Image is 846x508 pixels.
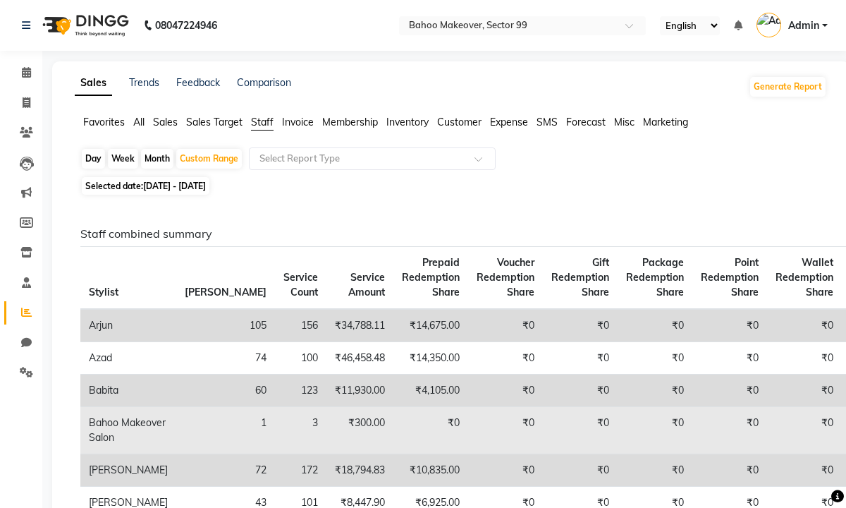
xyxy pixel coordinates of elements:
td: ₹14,675.00 [393,309,468,342]
div: Custom Range [176,149,242,169]
div: Week [108,149,138,169]
td: ₹0 [767,407,842,454]
div: Month [141,149,173,169]
td: ₹0 [767,454,842,487]
span: Stylist [89,286,118,298]
span: [DATE] - [DATE] [143,181,206,191]
span: Customer [437,116,482,128]
td: ₹0 [543,375,618,407]
img: logo [36,6,133,45]
td: [PERSON_NAME] [80,454,176,487]
td: Babita [80,375,176,407]
td: 1 [176,407,275,454]
span: SMS [537,116,558,128]
td: ₹0 [692,407,767,454]
a: Sales [75,71,112,96]
td: 156 [275,309,326,342]
div: Day [82,149,105,169]
span: Expense [490,116,528,128]
td: ₹34,788.11 [326,309,393,342]
td: ₹0 [468,342,543,375]
td: ₹0 [543,454,618,487]
td: Azad [80,342,176,375]
span: Marketing [643,116,688,128]
span: Prepaid Redemption Share [402,256,460,298]
span: Selected date: [82,177,209,195]
td: 74 [176,342,275,375]
td: ₹18,794.83 [326,454,393,487]
td: ₹0 [393,407,468,454]
span: Membership [322,116,378,128]
span: Voucher Redemption Share [477,256,534,298]
span: Misc [614,116,634,128]
td: 100 [275,342,326,375]
td: ₹0 [692,342,767,375]
td: ₹0 [468,454,543,487]
button: Generate Report [750,77,826,97]
a: Feedback [176,76,220,89]
span: Package Redemption Share [626,256,684,298]
td: ₹0 [468,375,543,407]
td: ₹0 [618,342,692,375]
td: ₹10,835.00 [393,454,468,487]
td: Arjun [80,309,176,342]
span: Inventory [386,116,429,128]
td: 60 [176,375,275,407]
td: ₹11,930.00 [326,375,393,407]
span: Staff [251,116,274,128]
span: Wallet Redemption Share [775,256,833,298]
td: ₹300.00 [326,407,393,454]
td: ₹0 [543,309,618,342]
td: 123 [275,375,326,407]
td: ₹0 [692,375,767,407]
td: ₹0 [468,407,543,454]
b: 08047224946 [155,6,217,45]
td: 72 [176,454,275,487]
td: 172 [275,454,326,487]
span: Point Redemption Share [701,256,759,298]
span: [PERSON_NAME] [185,286,266,298]
td: ₹0 [692,454,767,487]
td: ₹0 [543,407,618,454]
a: Trends [129,76,159,89]
td: ₹0 [767,375,842,407]
span: Sales Target [186,116,243,128]
td: ₹0 [618,454,692,487]
td: ₹0 [767,342,842,375]
td: 3 [275,407,326,454]
td: Bahoo Makeover Salon [80,407,176,454]
td: ₹0 [618,309,692,342]
td: ₹0 [543,342,618,375]
span: Gift Redemption Share [551,256,609,298]
span: Sales [153,116,178,128]
span: Service Amount [348,271,385,298]
span: Forecast [566,116,606,128]
td: ₹0 [692,309,767,342]
span: Invoice [282,116,314,128]
h6: Staff combined summary [80,227,816,241]
span: Admin [788,18,819,33]
img: Admin [756,13,781,37]
td: ₹0 [468,309,543,342]
td: ₹46,458.48 [326,342,393,375]
span: All [133,116,145,128]
span: Service Count [283,271,318,298]
td: ₹0 [767,309,842,342]
td: 105 [176,309,275,342]
td: ₹0 [618,407,692,454]
td: ₹4,105.00 [393,375,468,407]
a: Comparison [237,76,291,89]
td: ₹14,350.00 [393,342,468,375]
span: Favorites [83,116,125,128]
td: ₹0 [618,375,692,407]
